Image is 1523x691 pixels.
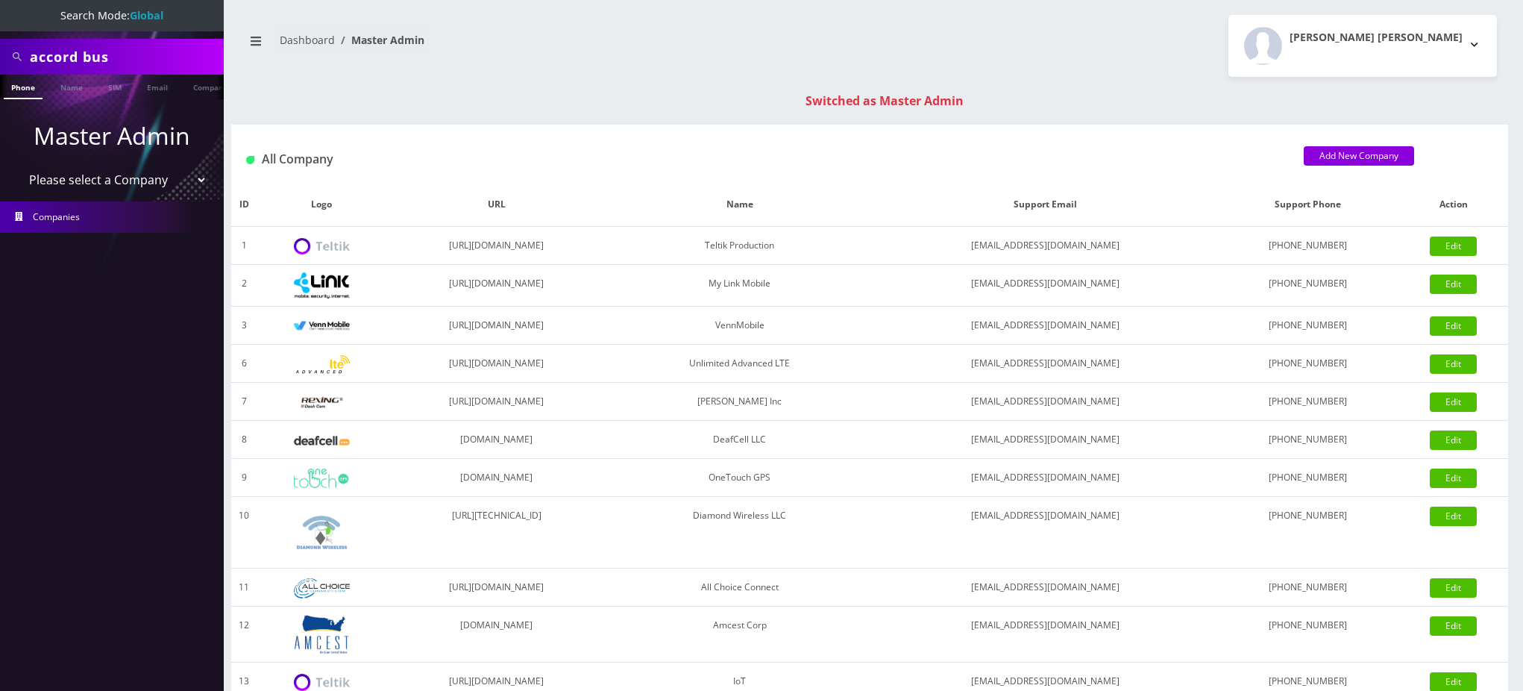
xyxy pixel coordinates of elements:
h2: [PERSON_NAME] [PERSON_NAME] [1290,31,1463,44]
td: [EMAIL_ADDRESS][DOMAIN_NAME] [873,607,1217,663]
td: [PHONE_NUMBER] [1217,459,1399,497]
img: All Company [246,156,254,164]
td: [PHONE_NUMBER] [1217,497,1399,569]
td: Amcest Corp [606,607,873,663]
a: Add New Company [1304,146,1414,166]
img: OneTouch GPS [294,469,350,488]
td: 6 [231,345,257,383]
td: All Choice Connect [606,569,873,607]
td: 9 [231,459,257,497]
th: Logo [257,183,386,227]
a: Edit [1430,469,1477,488]
img: Diamond Wireless LLC [294,504,350,560]
td: DeafCell LLC [606,421,873,459]
img: Teltik Production [294,238,350,255]
li: Master Admin [335,32,424,48]
td: [PHONE_NUMBER] [1217,307,1399,345]
a: Edit [1430,275,1477,294]
td: [PHONE_NUMBER] [1217,607,1399,663]
nav: breadcrumb [242,25,858,67]
a: Phone [4,75,43,99]
th: Support Email [873,183,1217,227]
strong: Global [130,8,163,22]
td: [PHONE_NUMBER] [1217,569,1399,607]
img: Rexing Inc [294,395,350,410]
td: [URL][DOMAIN_NAME] [386,345,606,383]
td: 2 [231,265,257,307]
td: [URL][DOMAIN_NAME] [386,265,606,307]
th: Action [1399,183,1508,227]
td: 7 [231,383,257,421]
td: [URL][DOMAIN_NAME] [386,569,606,607]
th: URL [386,183,606,227]
span: Search Mode: [60,8,163,22]
a: Name [53,75,90,98]
img: My Link Mobile [294,272,350,298]
td: [EMAIL_ADDRESS][DOMAIN_NAME] [873,345,1217,383]
th: Support Phone [1217,183,1399,227]
td: 1 [231,227,257,265]
th: ID [231,183,257,227]
a: Edit [1430,237,1477,256]
img: Unlimited Advanced LTE [294,355,350,374]
td: 10 [231,497,257,569]
td: [DOMAIN_NAME] [386,421,606,459]
td: Diamond Wireless LLC [606,497,873,569]
td: Teltik Production [606,227,873,265]
td: 3 [231,307,257,345]
img: Amcest Corp [294,614,350,654]
td: [PERSON_NAME] Inc [606,383,873,421]
td: [DOMAIN_NAME] [386,607,606,663]
th: Name [606,183,873,227]
td: [EMAIL_ADDRESS][DOMAIN_NAME] [873,497,1217,569]
td: Unlimited Advanced LTE [606,345,873,383]
span: Companies [33,210,80,223]
img: VennMobile [294,321,350,331]
h1: All Company [246,152,1281,166]
td: OneTouch GPS [606,459,873,497]
a: Company [186,75,236,98]
td: [EMAIL_ADDRESS][DOMAIN_NAME] [873,383,1217,421]
a: Edit [1430,578,1477,598]
img: DeafCell LLC [294,436,350,445]
td: [PHONE_NUMBER] [1217,227,1399,265]
td: VennMobile [606,307,873,345]
button: [PERSON_NAME] [PERSON_NAME] [1228,15,1497,77]
a: Dashboard [280,33,335,47]
img: All Choice Connect [294,578,350,598]
td: [URL][TECHNICAL_ID] [386,497,606,569]
td: [EMAIL_ADDRESS][DOMAIN_NAME] [873,265,1217,307]
td: 12 [231,607,257,663]
td: 11 [231,569,257,607]
td: [EMAIL_ADDRESS][DOMAIN_NAME] [873,421,1217,459]
td: [EMAIL_ADDRESS][DOMAIN_NAME] [873,307,1217,345]
td: [EMAIL_ADDRESS][DOMAIN_NAME] [873,459,1217,497]
td: [URL][DOMAIN_NAME] [386,227,606,265]
div: Switched as Master Admin [246,92,1523,110]
a: Edit [1430,616,1477,636]
td: [EMAIL_ADDRESS][DOMAIN_NAME] [873,569,1217,607]
a: Edit [1430,431,1477,450]
a: Email [139,75,175,98]
td: [URL][DOMAIN_NAME] [386,307,606,345]
a: Edit [1430,316,1477,336]
a: SIM [101,75,129,98]
td: [URL][DOMAIN_NAME] [386,383,606,421]
a: Edit [1430,393,1477,412]
td: [PHONE_NUMBER] [1217,421,1399,459]
td: [EMAIL_ADDRESS][DOMAIN_NAME] [873,227,1217,265]
a: Edit [1430,354,1477,374]
input: Search All Companies [30,43,220,71]
td: [PHONE_NUMBER] [1217,383,1399,421]
img: IoT [294,674,350,691]
td: [DOMAIN_NAME] [386,459,606,497]
td: 8 [231,421,257,459]
td: [PHONE_NUMBER] [1217,265,1399,307]
td: My Link Mobile [606,265,873,307]
a: Edit [1430,507,1477,526]
td: [PHONE_NUMBER] [1217,345,1399,383]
